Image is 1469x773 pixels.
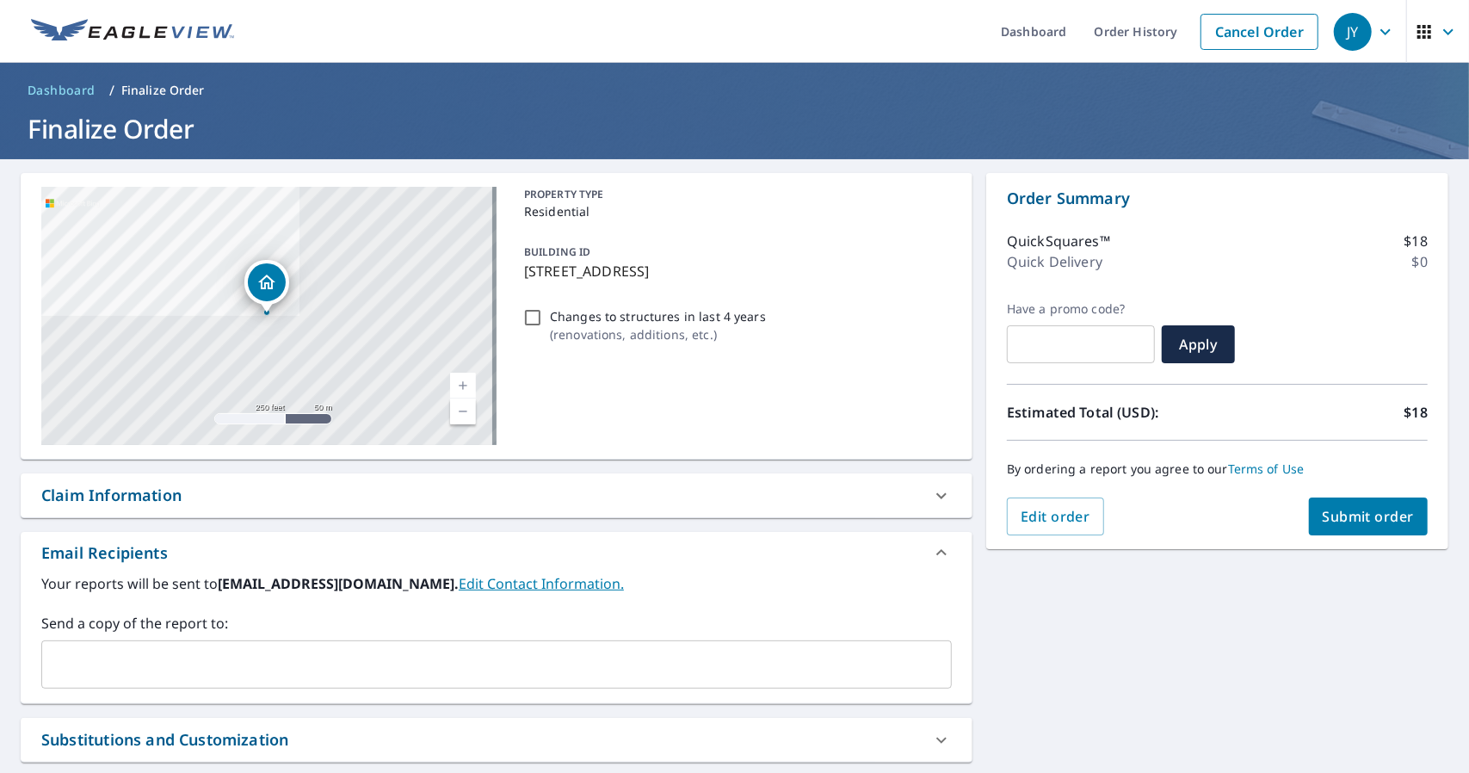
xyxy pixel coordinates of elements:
p: QuickSquares™ [1007,231,1110,251]
p: Finalize Order [121,82,205,99]
div: Claim Information [41,484,182,507]
label: Your reports will be sent to [41,573,952,594]
p: $18 [1404,231,1428,251]
nav: breadcrumb [21,77,1448,104]
div: Substitutions and Customization [21,718,972,762]
p: ( renovations, additions, etc. ) [550,325,766,343]
p: Quick Delivery [1007,251,1102,272]
div: Email Recipients [41,541,168,565]
span: Edit order [1021,507,1090,526]
a: EditContactInfo [459,574,624,593]
span: Submit order [1323,507,1415,526]
a: Current Level 17, Zoom Out [450,399,476,424]
span: Dashboard [28,82,96,99]
a: Current Level 17, Zoom In [450,373,476,399]
a: Terms of Use [1228,461,1305,477]
p: [STREET_ADDRESS] [524,261,945,281]
p: Changes to structures in last 4 years [550,307,766,325]
p: By ordering a report you agree to our [1007,461,1428,477]
a: Dashboard [21,77,102,104]
li: / [109,80,114,101]
p: Residential [524,202,945,220]
p: BUILDING ID [524,244,590,259]
a: Cancel Order [1201,14,1318,50]
div: Dropped pin, building 1, Residential property, 300 N Colby Ave Valley Center, KS 67147 [244,260,289,313]
label: Have a promo code? [1007,301,1155,317]
div: Email Recipients [21,532,972,573]
div: Substitutions and Customization [41,728,288,751]
label: Send a copy of the report to: [41,613,952,634]
b: [EMAIL_ADDRESS][DOMAIN_NAME]. [218,574,459,593]
p: Order Summary [1007,187,1428,210]
button: Apply [1162,325,1235,363]
p: $18 [1404,402,1428,423]
div: JY [1334,13,1372,51]
div: Claim Information [21,473,972,517]
p: Estimated Total (USD): [1007,402,1218,423]
button: Edit order [1007,498,1104,535]
h1: Finalize Order [21,111,1448,146]
p: $0 [1412,251,1428,272]
button: Submit order [1309,498,1429,535]
p: PROPERTY TYPE [524,187,945,202]
img: EV Logo [31,19,234,45]
span: Apply [1176,335,1221,354]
